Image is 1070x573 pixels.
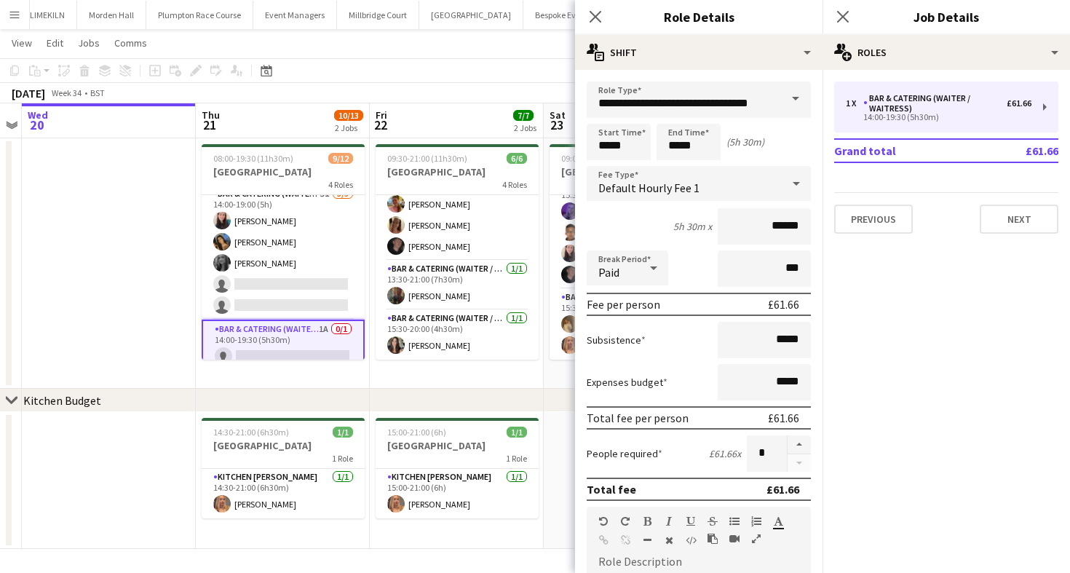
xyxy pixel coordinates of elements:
app-card-role: Bar & Catering (Waiter / waitress)1/115:30-20:00 (4h30m)[PERSON_NAME] [376,310,539,360]
app-job-card: 15:00-21:00 (6h)1/1[GEOGRAPHIC_DATA]1 RoleKitchen [PERSON_NAME]1/115:00-21:00 (6h)[PERSON_NAME] [376,418,539,518]
app-job-card: 09:30-21:00 (11h30m)6/6[GEOGRAPHIC_DATA]4 Roles[PERSON_NAME]Bar & Catering (Waiter / waitress)3/3... [376,144,539,360]
button: Paste as plain text [708,533,718,545]
span: 20 [25,116,48,133]
app-job-card: 08:00-19:30 (11h30m)9/12[GEOGRAPHIC_DATA]4 Roles[PERSON_NAME][PERSON_NAME]Bar & Catering (Waiter ... [202,144,365,360]
span: Week 34 [48,87,84,98]
span: 23 [547,116,566,133]
button: Italic [664,515,674,527]
a: Jobs [72,33,106,52]
span: 4 Roles [502,179,527,190]
div: Shift [575,35,823,70]
label: People required [587,447,662,460]
div: [DATE] [12,86,45,100]
span: View [12,36,32,50]
span: Wed [28,108,48,122]
button: Morden Hall [77,1,146,29]
app-card-role: Bar & Catering (Waiter / waitress)4/415:30-20:15 (4h45m)[PERSON_NAME][PERSON_NAME][PERSON_NAME][P... [550,176,713,289]
app-card-role: Bar & Catering (Waiter / waitress)1A0/114:00-19:30 (5h30m) [202,320,365,372]
button: Next [980,205,1058,234]
div: 14:00-19:30 (5h30m) [846,114,1031,121]
div: BST [90,87,105,98]
button: Strikethrough [708,515,718,527]
h3: [GEOGRAPHIC_DATA] [202,439,365,452]
span: Thu [202,108,220,122]
button: Text Color [773,515,783,527]
app-card-role: Bar & Catering (Waiter / waitress)2/215:30-22:30 (7h)[PERSON_NAME][PERSON_NAME] [550,289,713,360]
span: 7/7 [513,110,534,121]
td: Grand total [834,139,980,162]
span: Jobs [78,36,100,50]
div: £61.66 [768,411,799,425]
span: Default Hourly Fee 1 [598,181,700,195]
span: Edit [47,36,63,50]
span: 6/6 [507,153,527,164]
span: 1 Role [332,453,353,464]
button: Plumpton Race Course [146,1,253,29]
span: 08:00-19:30 (11h30m) [213,153,293,164]
app-card-role: Bar & Catering (Waiter / waitress)3I3/514:00-19:00 (5h)[PERSON_NAME][PERSON_NAME][PERSON_NAME] [202,186,365,320]
span: Paid [598,265,619,280]
span: 9/12 [328,153,353,164]
div: Bar & Catering (Waiter / waitress) [863,93,1007,114]
app-job-card: 09:00-22:30 (13h30m)13/13[GEOGRAPHIC_DATA]6 Roles13:30-22:30 (9h)[PERSON_NAME]Bar & Catering (Wai... [550,144,713,360]
div: Kitchen Budget [23,393,101,408]
button: Fullscreen [751,533,761,545]
h3: Role Details [575,7,823,26]
div: Total fee per person [587,411,689,425]
span: Comms [114,36,147,50]
div: Total fee [587,482,636,497]
span: 10/13 [334,110,363,121]
app-card-role: Kitchen [PERSON_NAME]1/114:30-21:00 (6h30m)[PERSON_NAME] [202,469,365,518]
button: Insert video [729,533,740,545]
div: 1 x [846,98,863,108]
h3: [GEOGRAPHIC_DATA] [550,165,713,178]
h3: [GEOGRAPHIC_DATA] [376,165,539,178]
div: £61.66 [768,297,799,312]
span: 4 Roles [328,179,353,190]
div: 2 Jobs [514,122,536,133]
span: 21 [199,116,220,133]
app-card-role: Kitchen [PERSON_NAME]1/115:00-21:00 (6h)[PERSON_NAME] [376,469,539,518]
button: Horizontal Line [642,534,652,546]
h3: Job Details [823,7,1070,26]
h3: [GEOGRAPHIC_DATA] [202,165,365,178]
span: Sat [550,108,566,122]
span: Fri [376,108,387,122]
button: Clear Formatting [664,534,674,546]
button: HTML Code [686,534,696,546]
a: Edit [41,33,69,52]
div: £61.66 [766,482,799,497]
span: 09:30-21:00 (11h30m) [387,153,467,164]
app-card-role: Bar & Catering (Waiter / waitress)1/113:30-21:00 (7h30m)[PERSON_NAME] [376,261,539,310]
div: 2 Jobs [335,122,362,133]
span: 1/1 [333,427,353,438]
span: 1 Role [506,453,527,464]
span: 14:30-21:00 (6h30m) [213,427,289,438]
h3: [GEOGRAPHIC_DATA] [376,439,539,452]
div: 5h 30m x [673,220,712,233]
a: View [6,33,38,52]
label: Subsistence [587,333,646,347]
button: Event Managers [253,1,337,29]
button: Previous [834,205,913,234]
div: Fee per person [587,297,660,312]
button: Ordered List [751,515,761,527]
button: Bespoke Events [523,1,604,29]
button: Millbridge Court [337,1,419,29]
app-job-card: 14:30-21:00 (6h30m)1/1[GEOGRAPHIC_DATA]1 RoleKitchen [PERSON_NAME]1/114:30-21:00 (6h30m)[PERSON_N... [202,418,365,518]
button: Undo [598,515,609,527]
div: £61.66 [1007,98,1031,108]
button: Redo [620,515,630,527]
button: Underline [686,515,696,527]
div: (5h 30m) [726,135,764,149]
span: 1/1 [507,427,527,438]
button: Bold [642,515,652,527]
div: Roles [823,35,1070,70]
button: [GEOGRAPHIC_DATA] [419,1,523,29]
label: Expenses budget [587,376,667,389]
